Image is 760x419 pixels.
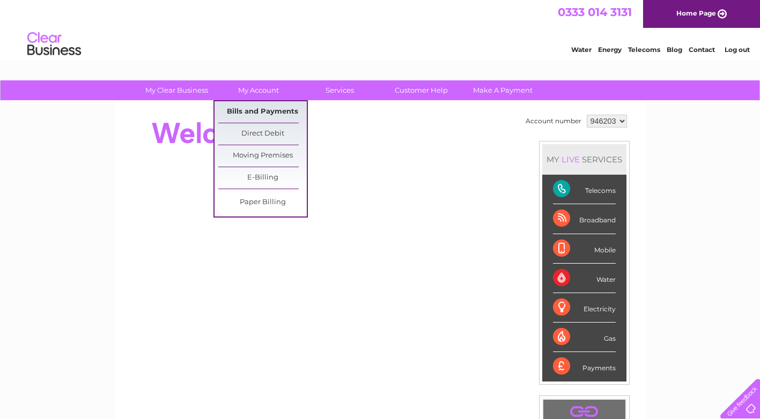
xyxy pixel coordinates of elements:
[218,101,307,123] a: Bills and Payments
[553,323,616,352] div: Gas
[598,46,622,54] a: Energy
[523,112,584,130] td: Account number
[377,80,466,100] a: Customer Help
[689,46,715,54] a: Contact
[296,80,384,100] a: Services
[628,46,660,54] a: Telecoms
[553,352,616,381] div: Payments
[558,5,632,19] a: 0333 014 3131
[725,46,750,54] a: Log out
[27,28,82,61] img: logo.png
[218,192,307,213] a: Paper Billing
[459,80,547,100] a: Make A Payment
[553,175,616,204] div: Telecoms
[218,123,307,145] a: Direct Debit
[553,293,616,323] div: Electricity
[214,80,302,100] a: My Account
[553,234,616,264] div: Mobile
[132,80,221,100] a: My Clear Business
[553,264,616,293] div: Water
[667,46,682,54] a: Blog
[559,154,582,164] div: LIVE
[218,145,307,167] a: Moving Premises
[542,144,626,175] div: MY SERVICES
[127,6,634,52] div: Clear Business is a trading name of Verastar Limited (registered in [GEOGRAPHIC_DATA] No. 3667643...
[553,204,616,234] div: Broadband
[218,167,307,189] a: E-Billing
[571,46,592,54] a: Water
